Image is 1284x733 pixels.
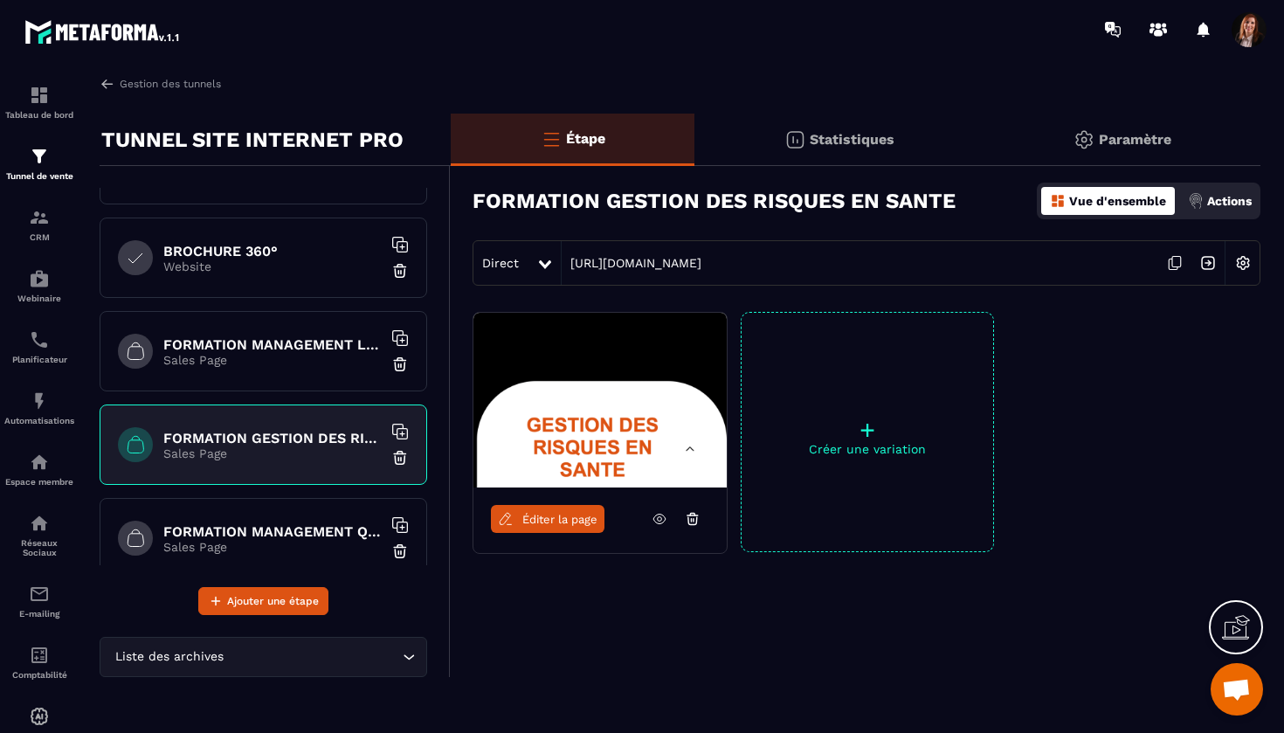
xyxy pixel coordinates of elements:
input: Search for option [227,647,398,667]
p: Tunnel de vente [4,171,74,181]
img: image [473,313,727,488]
a: formationformationTableau de bord [4,72,74,133]
a: [URL][DOMAIN_NAME] [562,256,701,270]
p: Créer une variation [742,442,993,456]
img: formation [29,85,50,106]
p: Étape [566,130,605,147]
div: Search for option [100,637,427,677]
a: automationsautomationsAutomatisations [4,377,74,439]
a: automationsautomationsWebinaire [4,255,74,316]
img: social-network [29,513,50,534]
a: Gestion des tunnels [100,76,221,92]
a: Ouvrir le chat [1211,663,1263,716]
span: Éditer la page [522,513,597,526]
img: automations [29,452,50,473]
h6: BROCHURE 360° [163,243,382,259]
img: trash [391,449,409,467]
a: Éditer la page [491,505,604,533]
p: Website [163,259,382,273]
p: Réseaux Sociaux [4,538,74,557]
img: accountant [29,645,50,666]
img: actions.d6e523a2.png [1188,193,1204,209]
img: setting-gr.5f69749f.svg [1073,129,1094,150]
p: TUNNEL SITE INTERNET PRO [101,122,404,157]
img: formation [29,207,50,228]
p: Webinaire [4,294,74,303]
p: Statistiques [810,131,894,148]
button: Ajouter une étape [198,587,328,615]
img: bars-o.4a397970.svg [541,128,562,149]
img: trash [391,356,409,373]
a: automationsautomationsEspace membre [4,439,74,500]
p: CRM [4,232,74,242]
p: Tableau de bord [4,110,74,120]
span: Ajouter une étape [227,592,319,610]
p: Comptabilité [4,670,74,680]
a: social-networksocial-networkRéseaux Sociaux [4,500,74,570]
p: Sales Page [163,446,382,460]
h6: FORMATION GESTION DES RISQUES EN SANTE [163,430,382,446]
img: formation [29,146,50,167]
p: Vue d'ensemble [1069,194,1166,208]
p: Sales Page [163,353,382,367]
p: Automatisations [4,416,74,425]
img: stats.20deebd0.svg [784,129,805,150]
p: + [742,418,993,442]
p: Espace membre [4,477,74,487]
a: formationformationCRM [4,194,74,255]
a: emailemailE-mailing [4,570,74,632]
img: arrow-next.bcc2205e.svg [1191,246,1225,280]
img: automations [29,391,50,411]
a: schedulerschedulerPlanificateur [4,316,74,377]
span: Direct [482,256,519,270]
img: dashboard-orange.40269519.svg [1050,193,1066,209]
img: arrow [100,76,115,92]
p: Actions [1207,194,1252,208]
img: trash [391,262,409,280]
img: scheduler [29,329,50,350]
p: E-mailing [4,609,74,619]
p: Paramètre [1099,131,1171,148]
p: Sales Page [163,540,382,554]
h6: FORMATION MANAGEMENT QUALITE ET RISQUES EN ESSMS [163,523,382,540]
img: automations [29,706,50,727]
img: setting-w.858f3a88.svg [1226,246,1260,280]
img: automations [29,268,50,289]
img: logo [24,16,182,47]
p: Planificateur [4,355,74,364]
img: email [29,584,50,605]
h6: FORMATION MANAGEMENT LEADERSHIP [163,336,382,353]
a: accountantaccountantComptabilité [4,632,74,693]
img: trash [391,543,409,560]
a: formationformationTunnel de vente [4,133,74,194]
h3: FORMATION GESTION DES RISQUES EN SANTE [473,189,956,213]
span: Liste des archives [111,647,227,667]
